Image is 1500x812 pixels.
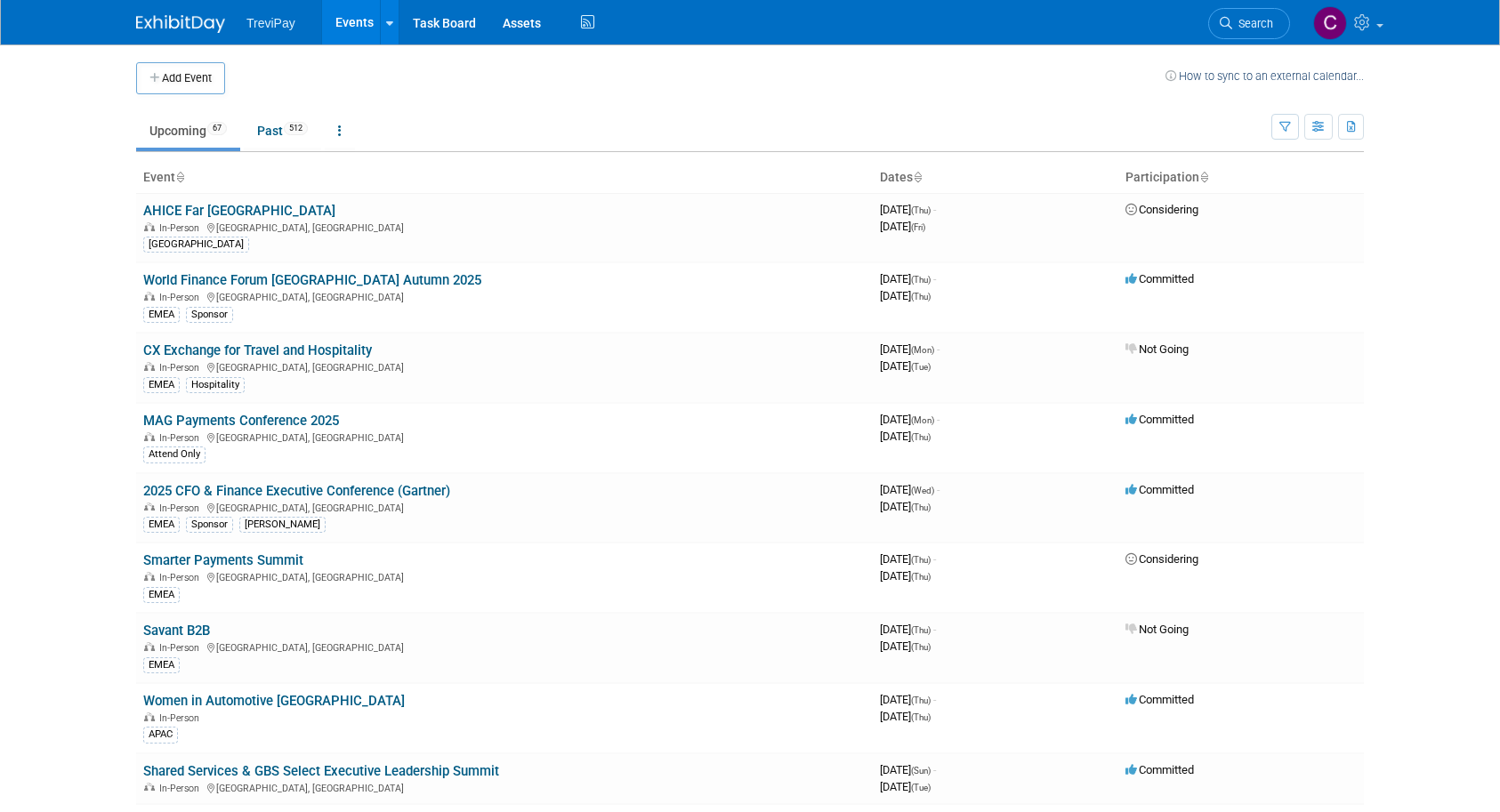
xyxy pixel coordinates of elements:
span: In-Person [159,432,205,444]
a: Search [1208,8,1290,39]
span: Search [1232,17,1273,30]
span: [DATE] [880,272,936,285]
span: [DATE] [880,289,931,302]
div: EMEA [143,657,180,673]
img: In-Person Event [144,783,155,792]
span: (Thu) [911,502,931,512]
div: [GEOGRAPHIC_DATA], [GEOGRAPHIC_DATA] [143,289,866,303]
span: Not Going [1125,623,1189,636]
span: [DATE] [880,710,931,723]
span: - [933,763,936,776]
span: - [937,342,940,356]
img: In-Person Event [144,712,155,721]
div: [GEOGRAPHIC_DATA], [GEOGRAPHIC_DATA] [143,569,866,583]
div: EMEA [143,517,180,533]
span: (Thu) [911,205,931,215]
span: TreviPay [246,16,295,30]
a: Upcoming67 [136,114,240,148]
span: (Thu) [911,625,931,635]
div: [GEOGRAPHIC_DATA], [GEOGRAPHIC_DATA] [143,430,866,444]
span: - [933,552,936,566]
a: 2025 CFO & Finance Executive Conference (Gartner) [143,483,450,499]
span: (Mon) [911,415,934,425]
img: In-Person Event [144,432,155,441]
span: Considering [1125,552,1198,566]
span: [DATE] [880,639,931,653]
span: [DATE] [880,483,940,496]
a: AHICE Far [GEOGRAPHIC_DATA] [143,203,335,219]
span: In-Person [159,292,205,303]
span: [DATE] [880,220,925,233]
th: Event [136,163,873,193]
a: Past512 [244,114,321,148]
a: Savant B2B [143,623,210,639]
span: [DATE] [880,203,936,216]
img: In-Person Event [144,502,155,511]
span: [DATE] [880,623,936,636]
div: [GEOGRAPHIC_DATA], [GEOGRAPHIC_DATA] [143,780,866,794]
span: [DATE] [880,342,940,356]
a: Smarter Payments Summit [143,552,303,568]
div: APAC [143,727,178,743]
span: [DATE] [880,359,931,373]
span: (Fri) [911,222,925,232]
span: Committed [1125,483,1194,496]
span: [DATE] [880,500,931,513]
img: Celia Ahrens [1313,6,1347,40]
span: (Mon) [911,345,934,355]
img: In-Person Event [144,292,155,301]
img: In-Person Event [144,642,155,651]
div: [GEOGRAPHIC_DATA], [GEOGRAPHIC_DATA] [143,359,866,374]
div: EMEA [143,377,180,393]
span: (Thu) [911,275,931,285]
div: EMEA [143,307,180,323]
span: - [933,272,936,285]
div: Sponsor [186,307,233,323]
div: Sponsor [186,517,233,533]
span: (Thu) [911,555,931,565]
div: EMEA [143,587,180,603]
div: Hospitality [186,377,245,393]
span: In-Person [159,222,205,234]
div: [PERSON_NAME] [239,517,326,533]
a: MAG Payments Conference 2025 [143,413,339,429]
span: - [937,483,940,496]
span: Committed [1125,272,1194,285]
span: [DATE] [880,569,931,583]
a: Sort by Participation Type [1199,170,1208,184]
span: [DATE] [880,413,940,426]
span: Not Going [1125,342,1189,356]
div: [GEOGRAPHIC_DATA] [143,237,249,253]
img: ExhibitDay [136,15,225,33]
a: Shared Services & GBS Select Executive Leadership Summit [143,763,499,779]
span: (Wed) [911,486,934,495]
div: Attend Only [143,446,206,462]
span: [DATE] [880,763,936,776]
span: 67 [207,122,227,135]
div: [GEOGRAPHIC_DATA], [GEOGRAPHIC_DATA] [143,220,866,234]
a: Women in Automotive [GEOGRAPHIC_DATA] [143,693,405,709]
span: [DATE] [880,430,931,443]
img: In-Person Event [144,222,155,231]
span: In-Person [159,783,205,794]
span: In-Person [159,362,205,374]
button: Add Event [136,62,225,94]
span: 512 [284,122,308,135]
a: World Finance Forum [GEOGRAPHIC_DATA] Autumn 2025 [143,272,481,288]
span: Committed [1125,763,1194,776]
span: (Thu) [911,432,931,442]
th: Dates [873,163,1118,193]
a: CX Exchange for Travel and Hospitality [143,342,372,358]
span: (Thu) [911,572,931,582]
span: (Thu) [911,695,931,705]
img: In-Person Event [144,572,155,581]
span: (Sun) [911,766,931,776]
span: - [933,623,936,636]
span: (Thu) [911,712,931,722]
span: Considering [1125,203,1198,216]
span: In-Person [159,642,205,654]
span: - [937,413,940,426]
span: [DATE] [880,780,931,793]
span: In-Person [159,502,205,514]
span: (Thu) [911,292,931,301]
